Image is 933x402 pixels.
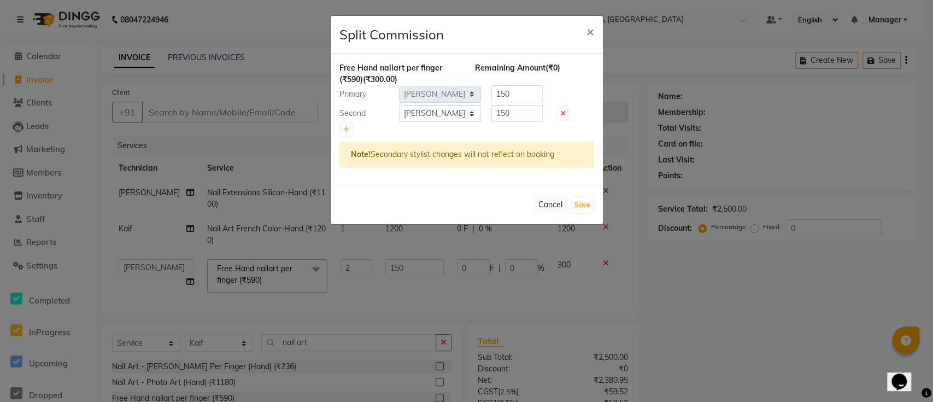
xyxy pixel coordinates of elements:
[339,63,442,84] span: Free Hand nailart per finger (₹590)
[578,16,603,46] button: Close
[545,63,560,73] span: (₹0)
[572,197,593,213] button: Save
[533,196,567,213] button: Cancel
[363,74,397,84] span: (₹300.00)
[331,89,399,100] div: Primary
[475,63,545,73] span: Remaining Amount
[887,358,922,391] iframe: chat widget
[339,142,594,167] div: Secondary stylist changes will not reflect on booking
[586,23,594,39] span: ×
[339,25,444,44] h4: Split Commission
[351,149,371,159] strong: Note!
[331,108,399,119] div: Second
